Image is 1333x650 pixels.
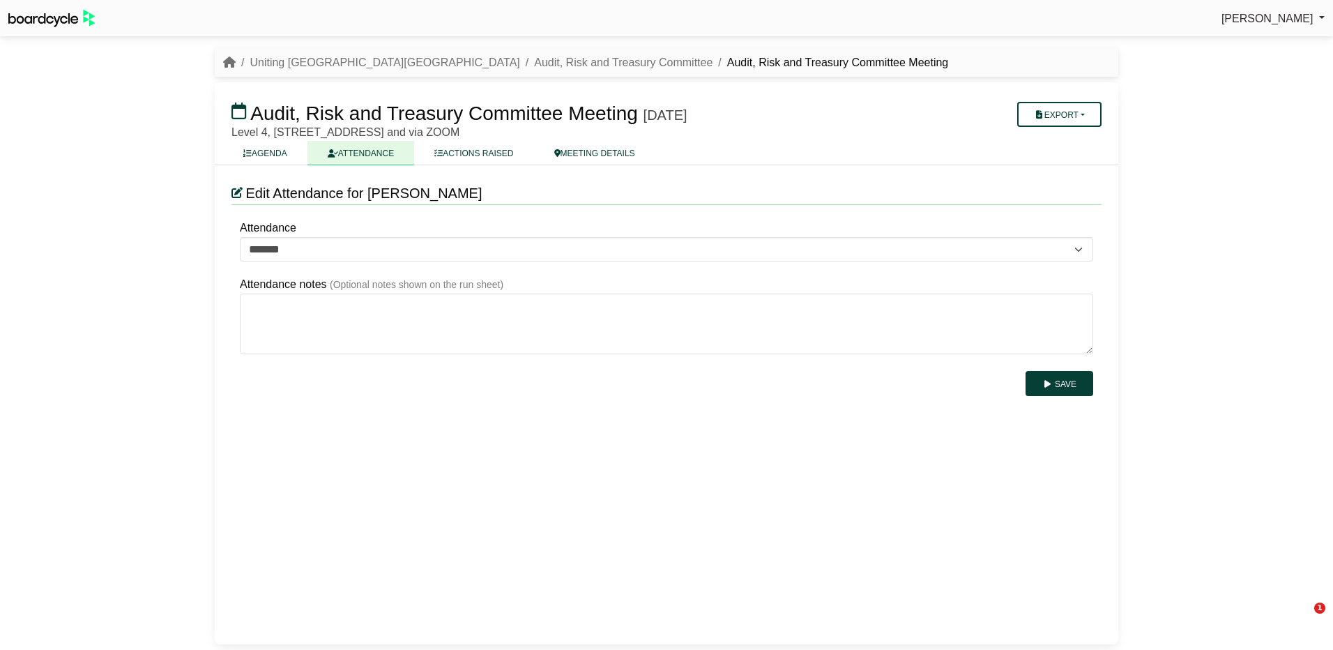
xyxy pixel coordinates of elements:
[534,56,713,68] a: Audit, Risk and Treasury Committee
[223,141,307,165] a: AGENDA
[713,54,948,72] li: Audit, Risk and Treasury Committee Meeting
[250,103,638,124] span: Audit, Risk and Treasury Committee Meeting
[330,279,503,290] small: (Optional notes shown on the run sheet)
[240,275,327,294] label: Attendance notes
[240,219,296,237] label: Attendance
[1314,603,1325,614] span: 1
[223,54,948,72] nav: breadcrumb
[1221,10,1325,28] a: [PERSON_NAME]
[231,126,459,138] span: Level 4, [STREET_ADDRESS] and via ZOOM
[245,186,482,201] span: Edit Attendance for [PERSON_NAME]
[643,107,687,123] div: [DATE]
[1026,371,1093,396] button: Save
[414,141,533,165] a: ACTIONS RAISED
[1221,13,1313,24] span: [PERSON_NAME]
[250,56,519,68] a: Uniting [GEOGRAPHIC_DATA][GEOGRAPHIC_DATA]
[8,10,95,27] img: BoardcycleBlackGreen-aaafeed430059cb809a45853b8cf6d952af9d84e6e89e1f1685b34bfd5cb7d64.svg
[1286,603,1319,636] iframe: Intercom live chat
[307,141,414,165] a: ATTENDANCE
[1017,102,1102,127] button: Export
[534,141,655,165] a: MEETING DETAILS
